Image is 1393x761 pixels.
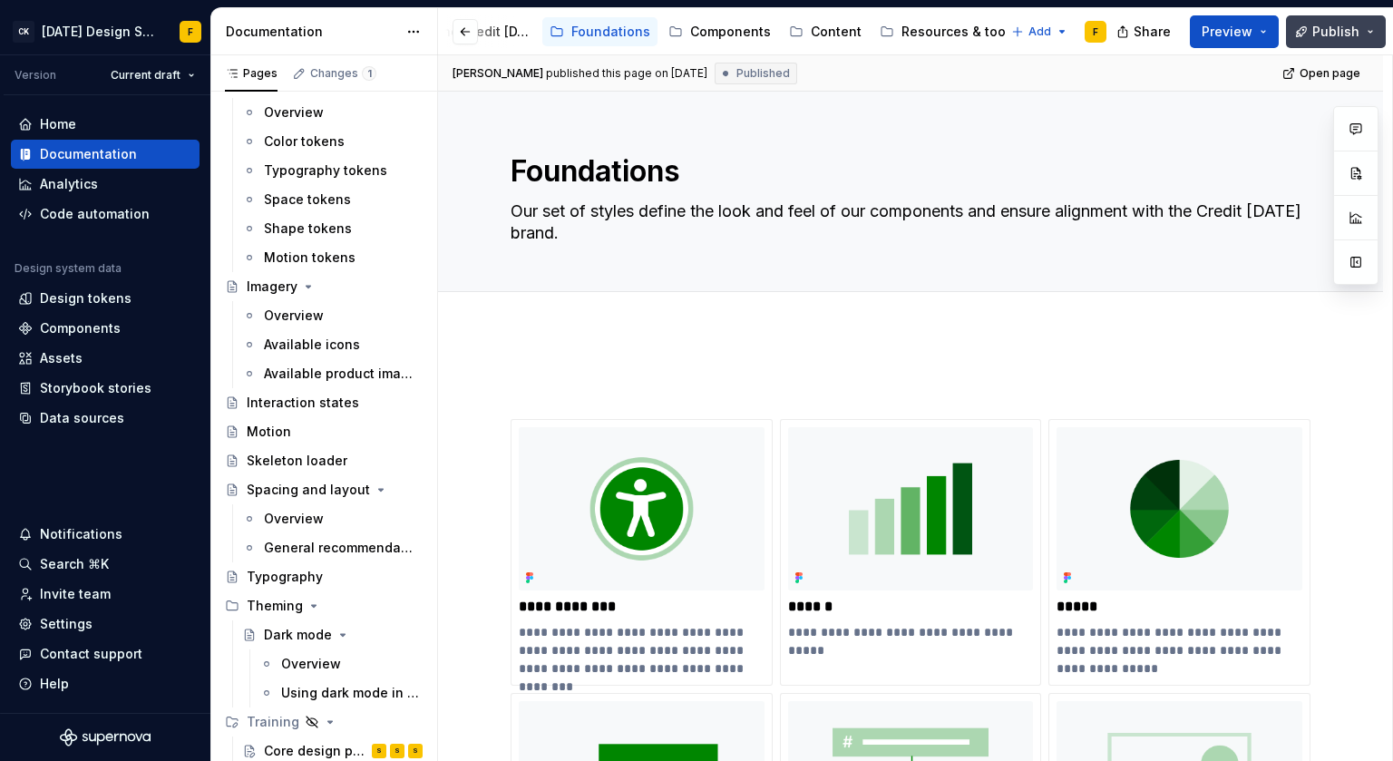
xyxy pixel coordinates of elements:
[264,539,414,557] div: General recommendations
[40,349,83,367] div: Assets
[235,620,430,649] a: Dark mode
[247,568,323,586] div: Typography
[453,66,543,81] span: [PERSON_NAME]
[235,504,430,533] a: Overview
[264,249,356,267] div: Motion tokens
[376,742,382,760] div: S
[11,200,200,229] a: Code automation
[40,205,150,223] div: Code automation
[542,17,658,46] a: Foundations
[218,591,430,620] div: Theming
[1202,23,1252,41] span: Preview
[11,404,200,433] a: Data sources
[1028,24,1051,39] span: Add
[1277,61,1369,86] a: Open page
[901,23,1017,41] div: Resources & tools
[1286,15,1386,48] button: Publish
[235,127,430,156] a: Color tokens
[188,24,193,39] div: F
[1057,427,1302,590] img: 6dcb2689-5eca-44ec-889e-5baa92ab5183.png
[11,610,200,639] a: Settings
[40,289,132,307] div: Design tokens
[264,220,352,238] div: Shape tokens
[235,301,430,330] a: Overview
[40,615,93,633] div: Settings
[247,394,359,412] div: Interaction states
[11,639,200,668] button: Contact support
[811,23,862,41] div: Content
[40,525,122,543] div: Notifications
[225,66,278,81] div: Pages
[235,98,430,127] a: Overview
[872,17,1024,46] a: Resources & tools
[42,23,158,41] div: [DATE] Design System
[218,272,430,301] a: Imagery
[235,330,430,359] a: Available icons
[15,261,122,276] div: Design system data
[218,707,430,737] div: Training
[218,417,430,446] a: Motion
[736,66,790,81] span: Published
[102,63,203,88] button: Current draft
[40,409,124,427] div: Data sources
[235,533,430,562] a: General recommendations
[571,23,650,41] div: Foundations
[11,550,200,579] button: Search ⌘K
[15,68,56,83] div: Version
[11,110,200,139] a: Home
[353,14,906,50] div: Page tree
[507,150,1307,193] textarea: Foundations
[264,510,324,528] div: Overview
[40,115,76,133] div: Home
[1300,66,1360,81] span: Open page
[218,446,430,475] a: Skeleton loader
[218,475,430,504] a: Spacing and layout
[1312,23,1359,41] span: Publish
[226,23,397,41] div: Documentation
[13,21,34,43] div: CK
[252,678,430,707] a: Using dark mode in Figma
[218,562,430,591] a: Typography
[264,626,332,644] div: Dark mode
[11,284,200,313] a: Design tokens
[782,17,869,46] a: Content
[507,197,1307,248] textarea: Our set of styles define the look and feel of our components and ensure alignment with the Credit...
[11,374,200,403] a: Storybook stories
[1093,24,1098,39] div: F
[40,555,109,573] div: Search ⌘K
[310,66,376,81] div: Changes
[395,742,400,760] div: S
[11,170,200,199] a: Analytics
[661,17,778,46] a: Components
[40,675,69,693] div: Help
[362,66,376,81] span: 1
[1107,15,1183,48] button: Share
[235,359,430,388] a: Available product imagery
[40,585,111,603] div: Invite team
[40,645,142,663] div: Contact support
[247,278,297,296] div: Imagery
[40,319,121,337] div: Components
[247,481,370,499] div: Spacing and layout
[40,379,151,397] div: Storybook stories
[11,520,200,549] button: Notifications
[281,655,341,673] div: Overview
[264,103,324,122] div: Overview
[519,427,765,590] img: 1e23ca02-4185-4f7b-9532-774a5f04c5f2.png
[235,156,430,185] a: Typography tokens
[264,190,351,209] div: Space tokens
[247,713,299,731] div: Training
[235,185,430,214] a: Space tokens
[264,132,345,151] div: Color tokens
[218,388,430,417] a: Interaction states
[690,23,771,41] div: Components
[413,742,418,760] div: S
[247,452,347,470] div: Skeleton loader
[60,728,151,746] svg: Supernova Logo
[1190,15,1279,48] button: Preview
[4,12,207,51] button: CK[DATE] Design SystemF
[111,68,180,83] span: Current draft
[546,66,707,81] div: published this page on [DATE]
[11,580,200,609] a: Invite team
